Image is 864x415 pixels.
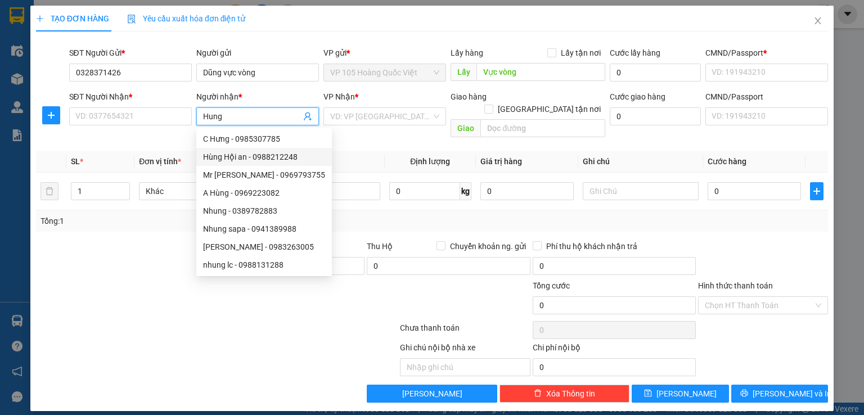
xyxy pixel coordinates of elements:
button: save[PERSON_NAME] [632,385,729,403]
img: icon [127,15,136,24]
input: 0 [480,182,574,200]
div: VP gửi [323,47,446,59]
th: Ghi chú [578,151,703,173]
button: delete [40,182,58,200]
span: Xóa Thông tin [546,387,595,400]
span: save [644,389,652,398]
span: Yêu cầu xuất hóa đơn điện tử [127,14,246,23]
div: Nhung - 0389782883 [203,205,325,217]
span: Cước hàng [708,157,746,166]
span: Khác [146,183,248,200]
button: plus [810,182,823,200]
input: Cước lấy hàng [610,64,701,82]
span: Định lượng [410,157,450,166]
div: Ghi chú nội bộ nhà xe [400,341,530,358]
span: user-add [303,112,312,121]
span: Phí thu hộ khách nhận trả [542,240,642,252]
span: delete [534,389,542,398]
div: Người gửi [196,47,319,59]
span: plus [43,111,60,120]
div: Mr [PERSON_NAME] - 0969793755 [203,169,325,181]
span: plus [811,187,823,196]
span: plus [36,15,44,22]
div: Người nhận [196,91,319,103]
div: A Hùng - 0969223082 [203,187,325,199]
span: Lấy tận nơi [556,47,605,59]
div: A Hùng - 0969223082 [196,184,332,202]
span: Giá trị hàng [480,157,522,166]
div: C Hưng - 0985307785 [196,130,332,148]
div: Anh Chung - 0983263005 [196,238,332,256]
div: Nhung - 0389782883 [196,202,332,220]
div: CMND/Passport [705,47,828,59]
span: [PERSON_NAME] [402,387,462,400]
label: Cước lấy hàng [610,48,660,57]
button: printer[PERSON_NAME] và In [731,385,829,403]
span: VP Nhận [323,92,355,101]
span: Tổng cước [533,281,570,290]
span: close [813,16,822,25]
div: [PERSON_NAME] - 0983263005 [203,241,325,253]
span: Lấy [451,63,476,81]
div: Nhung sapa - 0941389988 [203,223,325,235]
span: SL [71,157,80,166]
button: deleteXóa Thông tin [499,385,629,403]
label: Hình thức thanh toán [698,281,773,290]
span: VP 105 Hoàng Quốc Việt [330,64,439,81]
div: Nhung sapa - 0941389988 [196,220,332,238]
button: Close [802,6,834,37]
span: Lấy hàng [451,48,483,57]
button: [PERSON_NAME] [367,385,497,403]
div: Mr Chung - 0969793755 [196,166,332,184]
input: Nhập ghi chú [400,358,530,376]
span: printer [740,389,748,398]
div: CMND/Passport [705,91,828,103]
div: SĐT Người Nhận [69,91,192,103]
input: Dọc đường [476,63,605,81]
div: Hùng Hội an - 0988212248 [196,148,332,166]
div: C Hưng - 0985307785 [203,133,325,145]
input: Ghi Chú [583,182,699,200]
span: [GEOGRAPHIC_DATA] tận nơi [493,103,605,115]
span: Thu Hộ [367,242,393,251]
input: Dọc đường [480,119,605,137]
span: Đơn vị tính [139,157,181,166]
span: [PERSON_NAME] và In [753,387,831,400]
span: Giao [451,119,480,137]
button: plus [42,106,60,124]
div: SĐT Người Gửi [69,47,192,59]
label: Cước giao hàng [610,92,665,101]
div: nhung lc - 0988131288 [203,259,325,271]
div: Chưa thanh toán [399,322,531,341]
input: Cước giao hàng [610,107,701,125]
div: nhung lc - 0988131288 [196,256,332,274]
span: Chuyển khoản ng. gửi [445,240,530,252]
span: kg [460,182,471,200]
div: Tổng: 1 [40,215,334,227]
span: TẠO ĐƠN HÀNG [36,14,109,23]
span: Giao hàng [451,92,487,101]
span: [PERSON_NAME] [656,387,717,400]
div: Chi phí nội bộ [533,341,696,358]
div: Hùng Hội an - 0988212248 [203,151,325,163]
